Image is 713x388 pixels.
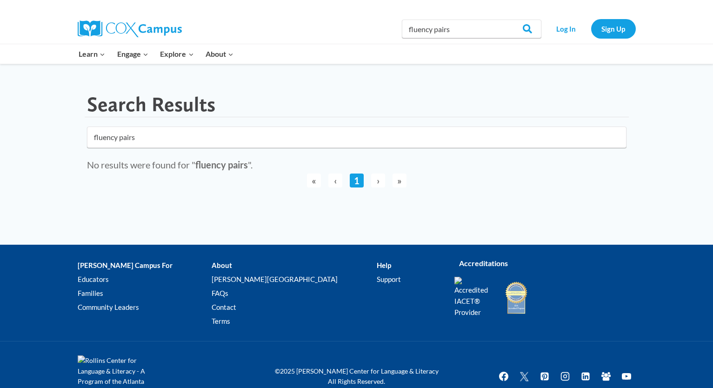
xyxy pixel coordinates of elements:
button: Child menu of About [200,44,240,64]
a: Sign Up [591,19,636,38]
span: » [393,174,406,187]
a: Linkedin [576,367,595,386]
input: Search Cox Campus [402,20,541,38]
a: Facebook Group [597,367,615,386]
a: Terms [212,314,377,328]
button: Child menu of Explore [154,44,200,64]
strong: fluency pairs [195,159,248,170]
strong: Accreditations [459,259,508,268]
a: Facebook [494,367,513,386]
nav: Primary Navigation [73,44,240,64]
a: 1 [350,174,364,187]
div: No results were found for " ". [87,157,626,172]
img: IDA Accredited [505,281,528,315]
a: Support [377,273,440,287]
a: Instagram [556,367,574,386]
a: FAQs [212,287,377,301]
span: › [371,174,385,187]
button: Child menu of Learn [73,44,112,64]
img: Cox Campus [78,20,182,37]
p: ©2025 [PERSON_NAME] Center for Language & Literacy All Rights Reserved. [268,366,445,387]
a: Educators [78,273,212,287]
a: Contact [212,301,377,314]
h1: Search Results [87,92,215,117]
span: ‹ [328,174,342,187]
input: Search for... [87,127,626,148]
a: Pinterest [535,367,554,386]
span: « [307,174,321,187]
nav: Secondary Navigation [546,19,636,38]
img: Accredited IACET® Provider [454,277,494,318]
a: YouTube [617,367,636,386]
img: Twitter X icon white [519,371,530,381]
a: Twitter [515,367,533,386]
a: Families [78,287,212,301]
a: Community Leaders [78,301,212,314]
a: Log In [546,19,586,38]
button: Child menu of Engage [111,44,154,64]
a: [PERSON_NAME][GEOGRAPHIC_DATA] [212,273,377,287]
